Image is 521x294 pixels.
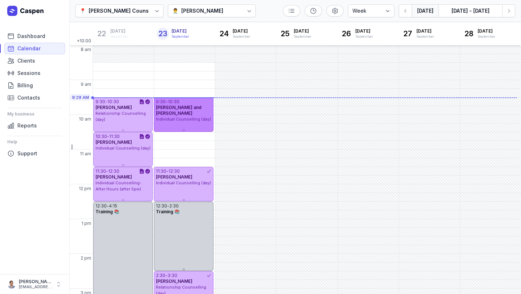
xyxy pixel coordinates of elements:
[79,186,91,192] span: 12 pm
[107,99,119,105] div: 10:30
[17,81,33,90] span: Billing
[355,34,373,39] div: September
[17,149,37,158] span: Support
[181,7,223,15] div: [PERSON_NAME]
[109,203,117,209] div: 4:15
[168,273,177,278] div: 3:30
[89,7,163,15] div: [PERSON_NAME] Counselling
[72,94,89,100] span: 9:29 AM
[96,209,119,214] span: Training 📚
[478,34,495,39] div: September
[171,34,189,39] div: September
[402,28,414,39] div: 27
[439,4,502,17] button: [DATE] - [DATE]
[156,99,166,105] div: 9:30
[341,28,352,39] div: 26
[169,168,180,174] div: 12:30
[17,44,41,53] span: Calendar
[7,280,16,289] img: User profile image
[168,99,179,105] div: 10:30
[279,28,291,39] div: 25
[108,168,119,174] div: 12:30
[96,203,107,209] div: 12:30
[17,93,40,102] span: Contacts
[156,203,167,209] div: 12:30
[107,203,109,209] div: -
[81,81,91,87] span: 9 am
[7,108,62,120] div: My business
[171,28,189,34] span: [DATE]
[17,121,37,130] span: Reports
[96,134,107,139] div: 10:30
[165,273,168,278] div: -
[156,105,202,116] span: [PERSON_NAME] and [PERSON_NAME]
[156,273,165,278] div: 2:30
[294,34,312,39] div: September
[109,134,120,139] div: 11:30
[96,174,132,180] span: [PERSON_NAME]
[156,174,192,180] span: [PERSON_NAME]
[107,134,109,139] div: -
[17,32,45,41] span: Dashboard
[110,28,128,34] span: [DATE]
[96,111,146,122] span: Relationship Counselling (day)
[478,28,495,34] span: [DATE]
[80,7,86,15] div: 📍
[77,38,93,45] span: +10:00
[79,116,91,122] span: 10 am
[169,203,179,209] div: 2:30
[157,28,169,39] div: 23
[294,28,312,34] span: [DATE]
[156,168,166,174] div: 11:30
[96,168,106,174] div: 11:30
[17,69,41,77] span: Sessions
[416,28,434,34] span: [DATE]
[96,146,151,151] span: Individual Counselling (day)
[17,56,35,65] span: Clients
[166,99,168,105] div: -
[81,47,91,52] span: 8 am
[19,285,52,290] div: [EMAIL_ADDRESS][DOMAIN_NAME]
[81,255,91,261] span: 2 pm
[105,99,107,105] div: -
[96,105,132,110] span: [PERSON_NAME]
[19,279,52,285] div: [PERSON_NAME]
[7,136,62,148] div: Help
[106,168,108,174] div: -
[412,4,439,17] button: [DATE]
[156,209,180,214] span: Training 📚
[355,28,373,34] span: [DATE]
[156,117,211,122] span: Individual Counselling (day)
[96,139,132,145] span: [PERSON_NAME]
[96,99,105,105] div: 9:30
[167,203,169,209] div: -
[233,28,250,34] span: [DATE]
[218,28,230,39] div: 24
[416,34,434,39] div: September
[80,151,91,157] span: 11 am
[110,34,128,39] div: September
[463,28,475,39] div: 28
[233,34,250,39] div: September
[156,180,211,185] span: Individual Counselling (day)
[96,180,141,192] span: Individual Counselling- After Hours (after 5pm)
[166,168,169,174] div: -
[96,28,107,39] div: 22
[81,220,91,226] span: 1 pm
[156,278,192,284] span: [PERSON_NAME]
[172,7,178,15] div: 👨‍⚕️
